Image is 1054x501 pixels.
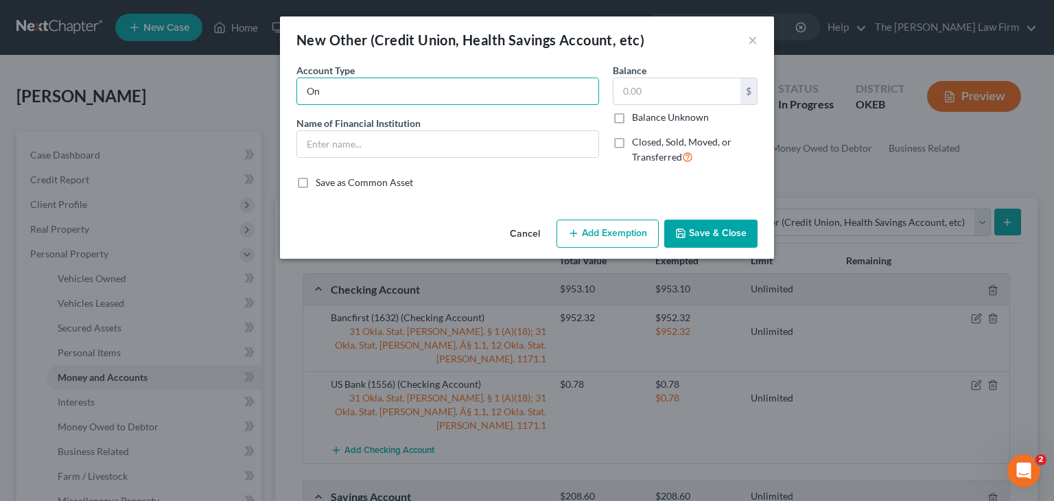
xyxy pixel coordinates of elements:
[1007,454,1040,487] iframe: Intercom live chat
[296,30,644,49] div: New Other (Credit Union, Health Savings Account, etc)
[632,110,709,124] label: Balance Unknown
[740,78,757,104] div: $
[499,221,551,248] button: Cancel
[632,136,731,163] span: Closed, Sold, Moved, or Transferred
[296,117,421,129] span: Name of Financial Institution
[748,32,758,48] button: ×
[613,63,646,78] label: Balance
[297,131,598,157] input: Enter name...
[664,220,758,248] button: Save & Close
[316,176,413,189] label: Save as Common Asset
[297,78,598,104] input: Credit Union, HSA, etc
[296,63,355,78] label: Account Type
[557,220,659,248] button: Add Exemption
[613,78,740,104] input: 0.00
[1035,454,1046,465] span: 2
